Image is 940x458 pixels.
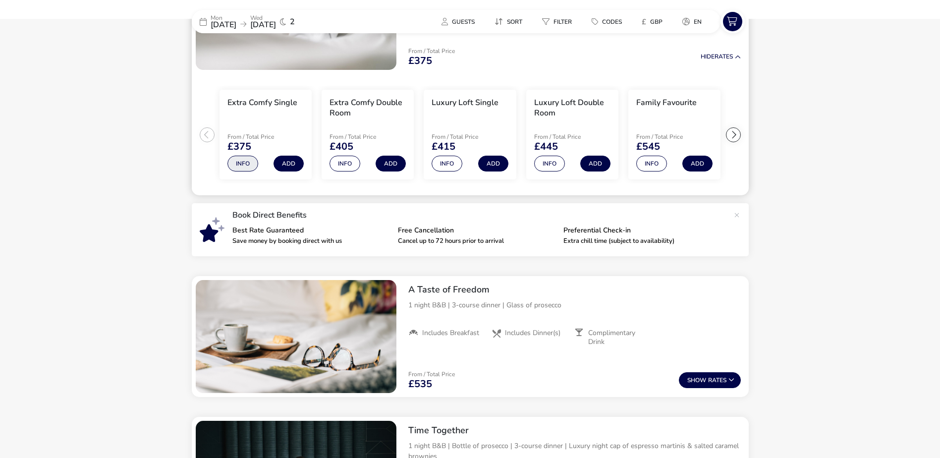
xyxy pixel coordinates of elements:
p: Preferential Check-in [563,227,721,234]
button: Add [682,156,713,172]
h2: Time Together [408,425,741,436]
button: Info [534,156,565,172]
p: From / Total Price [432,134,502,140]
p: Wed [250,15,276,21]
p: From / Total Price [408,371,455,377]
span: Hide [701,53,715,60]
button: Info [330,156,360,172]
p: Book Direct Benefits [232,211,729,219]
span: £405 [330,142,353,152]
span: £375 [408,56,432,66]
p: Best Rate Guaranteed [232,227,390,234]
button: Filter [534,14,580,29]
button: £GBP [634,14,670,29]
p: Save money by booking direct with us [232,238,390,244]
span: Complimentary Drink [588,329,650,346]
span: [DATE] [250,19,276,30]
span: Filter [553,18,572,26]
p: From / Total Price [534,134,605,140]
span: £545 [636,142,660,152]
button: ShowRates [679,372,741,388]
span: GBP [650,18,663,26]
i: £ [642,17,646,27]
p: From / Total Price [227,134,298,140]
button: Add [376,156,406,172]
h3: Extra Comfy Single [227,98,297,108]
span: Show [687,377,708,384]
div: Mon[DATE]Wed[DATE]2 [192,10,340,33]
span: Sort [507,18,522,26]
span: Includes Breakfast [422,329,479,338]
swiper-slide: 1 / 6 [215,86,317,184]
span: [DATE] [211,19,236,30]
naf-pibe-menu-bar-item: Filter [534,14,584,29]
h2: A Taste of Freedom [408,284,741,295]
swiper-slide: 3 / 6 [419,86,521,184]
button: Info [636,156,667,172]
swiper-slide: 2 / 6 [317,86,419,184]
p: 1 night B&B | 3-course dinner | Glass of prosecco [408,300,741,310]
h3: Luxury Loft Double Room [534,98,610,118]
p: Cancel up to 72 hours prior to arrival [398,238,555,244]
button: Codes [584,14,630,29]
p: From / Total Price [636,134,707,140]
h3: Family Favourite [636,98,697,108]
span: £535 [408,379,432,389]
div: A Taste of Freedom1 night B&B | 3-course dinner | Glass of proseccoIncludes BreakfastIncludes Din... [400,276,749,354]
naf-pibe-menu-bar-item: en [674,14,714,29]
button: Sort [487,14,530,29]
button: Guests [434,14,483,29]
span: £445 [534,142,558,152]
span: Guests [452,18,475,26]
button: Info [227,156,258,172]
span: £415 [432,142,455,152]
swiper-slide: 4 / 6 [521,86,623,184]
p: Free Cancellation [398,227,555,234]
span: £375 [227,142,251,152]
h3: Extra Comfy Double Room [330,98,406,118]
naf-pibe-menu-bar-item: Sort [487,14,534,29]
button: Add [274,156,304,172]
naf-pibe-menu-bar-item: Guests [434,14,487,29]
naf-pibe-menu-bar-item: Codes [584,14,634,29]
button: en [674,14,710,29]
span: Codes [602,18,622,26]
button: Info [432,156,462,172]
span: 2 [290,18,295,26]
p: From / Total Price [408,48,455,54]
button: Add [478,156,508,172]
p: Extra chill time (subject to availability) [563,238,721,244]
p: From / Total Price [330,134,400,140]
button: Add [580,156,610,172]
swiper-slide: 1 / 1 [196,280,396,393]
span: Includes Dinner(s) [505,329,560,338]
swiper-slide: 6 / 6 [725,86,828,184]
naf-pibe-menu-bar-item: £GBP [634,14,674,29]
h3: Luxury Loft Single [432,98,498,108]
p: Mon [211,15,236,21]
button: HideRates [701,54,741,60]
span: en [694,18,702,26]
swiper-slide: 5 / 6 [623,86,725,184]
